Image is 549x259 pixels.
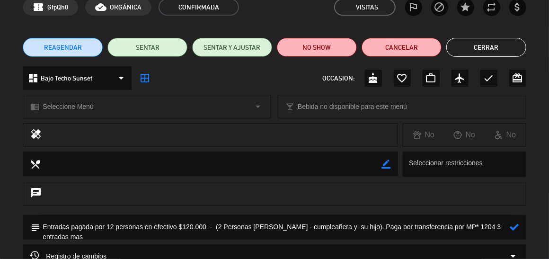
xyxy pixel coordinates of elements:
i: attach_money [512,1,523,13]
button: REAGENDAR [23,38,103,57]
i: repeat [486,1,497,13]
button: SENTAR [107,38,187,57]
i: work_outline [425,72,437,84]
i: border_all [139,72,151,84]
i: check [483,72,495,84]
span: OCCASION: [323,73,355,84]
i: card_giftcard [512,72,523,84]
i: chat [30,187,42,200]
i: star [460,1,471,13]
button: NO SHOW [277,38,357,57]
i: chrome_reader_mode [30,102,39,111]
i: border_color [382,160,391,169]
button: Cancelar [362,38,442,57]
i: arrow_drop_down [115,72,127,84]
span: Bajo Techo Sunset [41,73,92,84]
em: Visitas [356,2,378,13]
i: healing [30,128,42,142]
div: No [444,129,485,141]
span: Bebida no disponible para este menú [298,101,407,112]
i: local_bar [285,102,294,111]
span: GfpQh0 [47,2,68,13]
i: local_dining [30,159,40,169]
span: confirmation_number [33,1,44,13]
button: SENTAR Y AJUSTAR [192,38,272,57]
i: favorite_border [397,72,408,84]
i: dashboard [27,72,39,84]
button: Cerrar [446,38,526,57]
i: airplanemode_active [454,72,466,84]
i: cake [368,72,379,84]
i: subject [30,222,40,232]
span: ORGÁNICA [110,2,142,13]
i: block [434,1,445,13]
span: Seleccione Menú [43,101,93,112]
i: outlined_flag [408,1,419,13]
div: No [485,129,525,141]
span: REAGENDAR [44,43,82,53]
i: arrow_drop_down [252,101,264,112]
div: No [403,129,444,141]
i: cloud_done [95,1,106,13]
